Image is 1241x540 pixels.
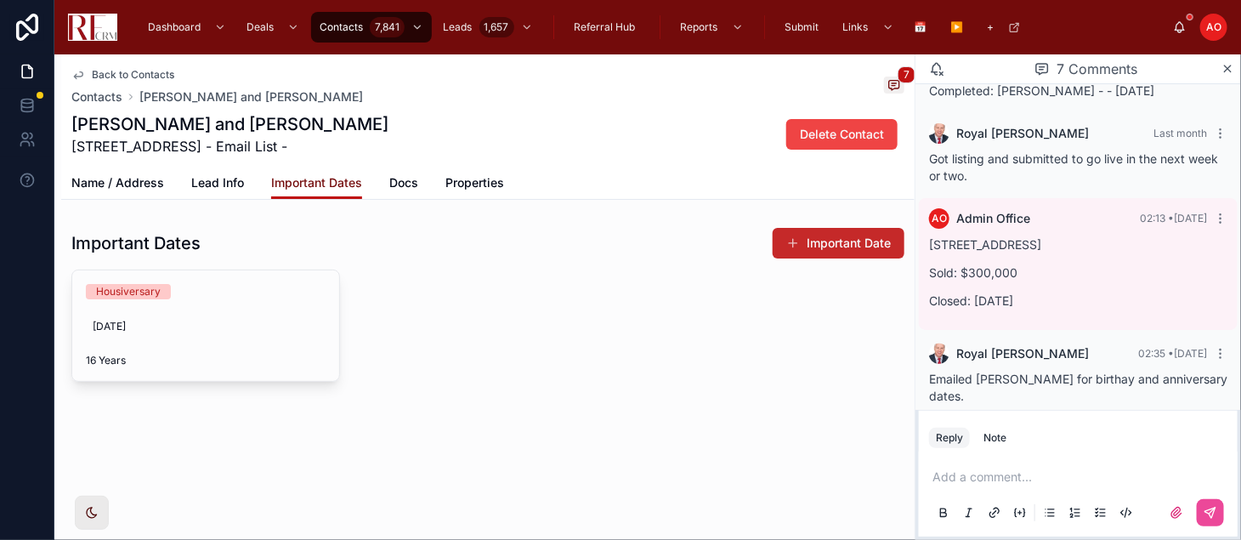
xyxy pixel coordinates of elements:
button: Reply [929,428,970,448]
button: Important Date [773,228,904,259]
span: Completed: [PERSON_NAME] - - [DATE] [929,83,1154,98]
span: Contacts [320,20,363,34]
a: ▶️ [943,12,976,43]
span: Deals [246,20,274,34]
span: Links [843,20,869,34]
span: 7 [898,66,915,83]
a: + [979,12,1029,43]
h1: [PERSON_NAME] and [PERSON_NAME] [71,112,388,136]
p: Closed: [DATE] [929,292,1227,310]
button: Note [977,428,1013,448]
span: Submit [785,20,819,34]
span: [DATE] [93,320,319,333]
span: Emailed [PERSON_NAME] for birthay and anniversary dates. [929,372,1227,403]
div: Note [983,431,1006,445]
a: Docs [389,168,418,202]
p: [STREET_ADDRESS] [929,236,1227,253]
span: Delete Contact [800,126,884,143]
span: Admin Office [956,210,1030,227]
span: [STREET_ADDRESS] - Email List - [71,136,388,156]
div: 7,841 [370,17,405,37]
a: Submit [777,12,831,43]
div: 1,657 [479,17,514,37]
span: Back to Contacts [92,68,174,82]
span: 02:35 • [DATE] [1138,347,1207,360]
img: App logo [68,14,117,41]
span: Referral Hub [575,20,636,34]
span: Dashboard [148,20,201,34]
a: Properties [445,168,504,202]
span: ▶️ [951,20,964,34]
button: Delete Contact [786,119,898,150]
span: AO [1206,20,1221,34]
div: scrollable content [131,9,1173,46]
span: Royal [PERSON_NAME] [956,125,1089,142]
a: Contacts [71,88,122,105]
a: Dashboard [139,12,235,43]
a: Name / Address [71,168,164,202]
span: Reports [681,20,718,34]
a: Deals [238,12,308,43]
span: Lead Info [191,174,244,191]
span: 📅 [915,20,927,34]
a: Important Dates [271,168,362,200]
span: Got listing and submitted to go live in the next week or two. [929,151,1218,183]
span: + [988,20,994,34]
div: Housiversary [96,284,161,299]
a: Contacts7,841 [311,12,432,43]
span: Important Dates [271,174,362,191]
a: Back to Contacts [71,68,174,82]
span: Last month [1153,127,1207,139]
p: Sold: $300,000 [929,264,1227,281]
span: Properties [445,174,504,191]
a: Lead Info [191,168,244,202]
button: 7 [884,77,904,97]
a: [PERSON_NAME] and [PERSON_NAME] [139,88,363,105]
span: 02:13 • [DATE] [1140,212,1207,225]
span: Name / Address [71,174,164,191]
a: Links [835,12,903,43]
a: Reports [672,12,752,43]
span: AO [932,212,947,225]
span: 7 Comments [1057,59,1137,79]
span: 16 Years [86,354,326,367]
a: Leads1,657 [435,12,541,43]
span: Docs [389,174,418,191]
span: Leads [444,20,473,34]
a: Referral Hub [566,12,648,43]
span: Royal [PERSON_NAME] [956,345,1089,362]
h1: Important Dates [71,231,201,255]
a: 📅 [906,12,939,43]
